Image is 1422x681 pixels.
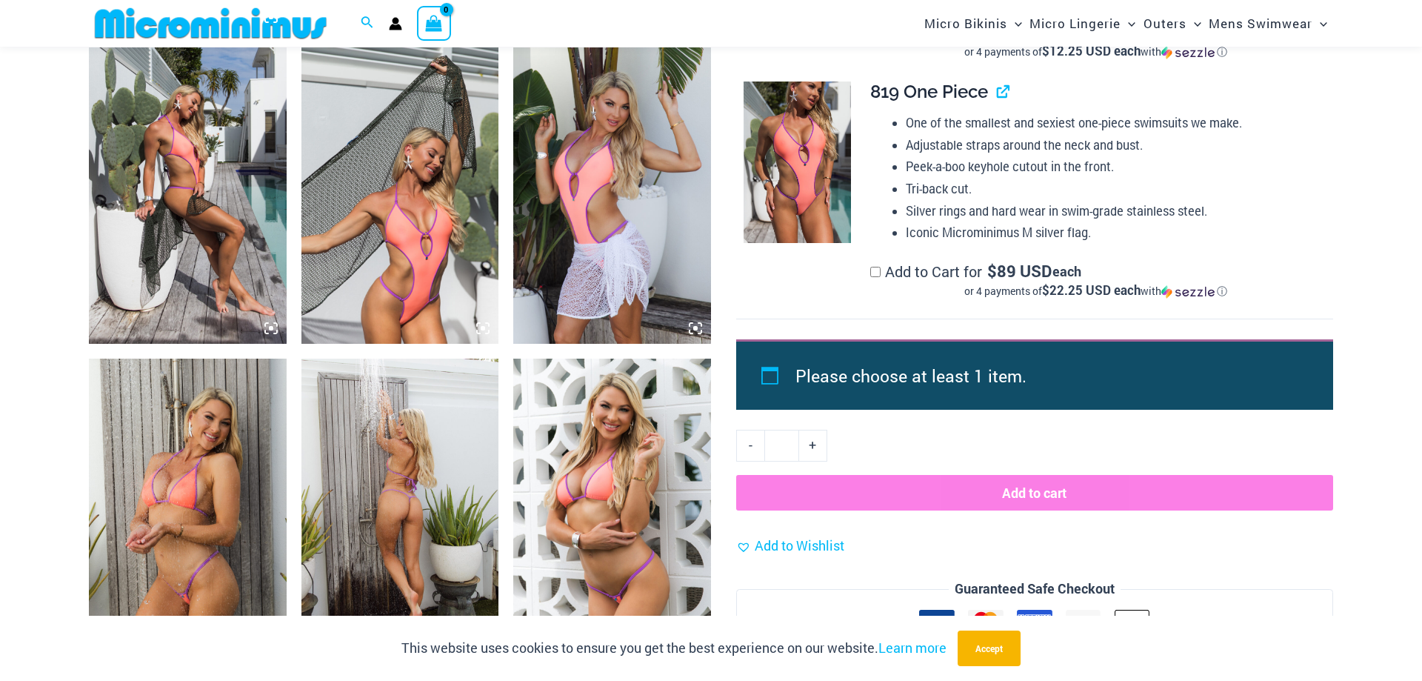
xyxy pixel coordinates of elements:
a: Micro LingerieMenu ToggleMenu Toggle [1026,4,1139,42]
a: Add to Wishlist [736,535,844,557]
span: Micro Bikinis [924,4,1007,42]
span: $12.25 USD each [1042,42,1141,59]
img: Wild Card Neon Bliss 819 One Piece St Martin 5996 Sarong 07v2 [89,47,287,344]
input: Add to Cart for$89 USD eachor 4 payments of$22.25 USD eachwithSezzle Click to learn more about Se... [870,267,881,277]
img: Wild Card Neon Bliss 819 One Piece St Martin 5996 Sarong 01 [513,47,711,344]
span: Mens Swimwear [1209,4,1312,42]
span: Menu Toggle [1007,4,1022,42]
a: Learn more [878,639,947,657]
span: Micro Lingerie [1029,4,1121,42]
a: + [799,430,827,461]
span: 89 USD [987,264,1052,279]
a: Micro BikinisMenu ToggleMenu Toggle [921,4,1026,42]
div: or 4 payments of$22.25 USD eachwithSezzle Click to learn more about Sezzle [870,284,1321,299]
li: Peek-a-boo keyhole cutout in the front. [906,156,1321,178]
button: Add to cart [736,475,1333,511]
a: Mens SwimwearMenu ToggleMenu Toggle [1205,4,1331,42]
span: 819 One Piece [870,81,988,102]
img: Wild Card Neon Bliss 312 Top 457 Micro 06 [89,359,287,655]
label: Add to Cart for [870,262,1321,299]
span: $22.25 USD each [1042,282,1141,299]
li: Tri-back cut. [906,178,1321,200]
div: or 4 payments of$12.25 USD eachwithSezzle Click to learn more about Sezzle [870,44,1321,59]
span: Add to Wishlist [755,537,844,554]
li: Please choose at least 1 item. [795,359,1299,393]
img: Sezzle [1161,285,1215,299]
div: or 4 payments of with [870,44,1321,59]
img: Wild Card Neon Bliss 312 Top 457 Micro 01 [513,359,711,655]
a: Search icon link [361,14,374,33]
a: Account icon link [389,17,402,30]
li: One of the smallest and sexiest one-piece swimsuits we make. [906,112,1321,134]
li: Iconic Microminimus M silver flag. [906,222,1321,244]
img: Wild Card Neon Bliss 819 One Piece 04 [744,82,851,243]
img: MM SHOP LOGO FLAT [89,7,333,40]
nav: Site Navigation [918,2,1333,44]
span: Menu Toggle [1186,4,1201,42]
li: Adjustable straps around the neck and bust. [906,134,1321,156]
div: or 4 payments of with [870,284,1321,299]
span: Menu Toggle [1121,4,1135,42]
img: Wild Card Neon Bliss 312 Top 457 Micro 07 [301,359,499,655]
p: This website uses cookies to ensure you get the best experience on our website. [401,637,947,660]
li: Silver rings and hard wear in swim-grade stainless steel. [906,200,1321,222]
span: each [1052,264,1081,279]
a: View Shopping Cart, empty [417,6,451,40]
img: Sezzle [1161,46,1215,59]
a: - [736,430,764,461]
span: Outers [1144,4,1186,42]
span: Menu Toggle [1312,4,1327,42]
span: $ [987,260,997,282]
button: Accept [958,631,1021,666]
legend: Guaranteed Safe Checkout [949,578,1121,600]
a: OutersMenu ToggleMenu Toggle [1140,4,1205,42]
input: Product quantity [764,430,799,461]
img: Wild Card Neon Bliss 819 One Piece St Martin 5996 Sarong 09 [301,47,499,344]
